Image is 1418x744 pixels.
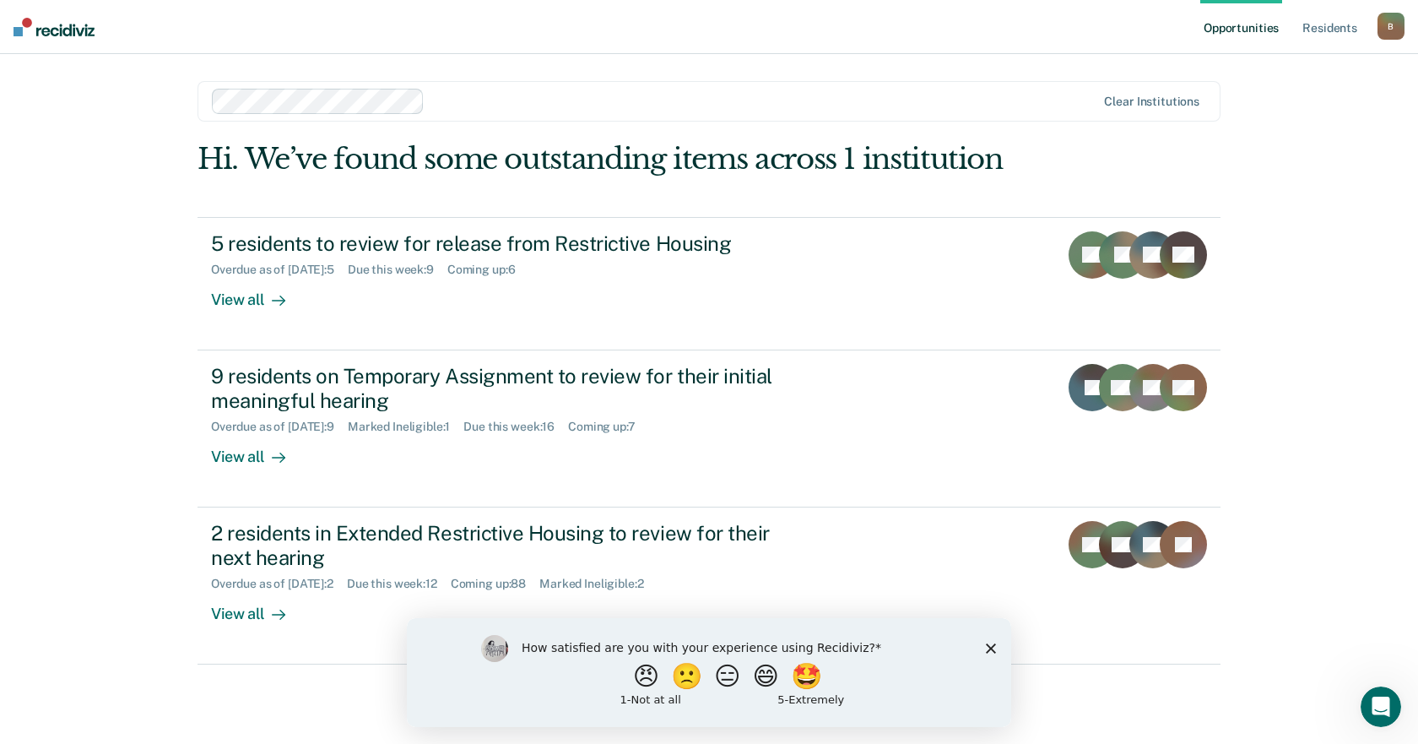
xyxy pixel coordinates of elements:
div: Marked Ineligible : 1 [348,420,463,434]
button: B [1377,13,1404,40]
a: 9 residents on Temporary Assignment to review for their initial meaningful hearingOverdue as of [... [198,350,1220,508]
div: 5 residents to review for release from Restrictive Housing [211,231,804,256]
div: Overdue as of [DATE] : 2 [211,577,347,591]
div: Clear institutions [1104,95,1199,109]
div: View all [211,276,306,309]
img: Recidiviz [14,18,95,36]
div: View all [211,590,306,623]
div: 2 residents in Extended Restrictive Housing to review for their next hearing [211,521,804,570]
div: Coming up : 6 [447,263,529,277]
a: 2 residents in Extended Restrictive Housing to review for their next hearingOverdue as of [DATE]:... [198,508,1220,665]
div: Due this week : 12 [347,577,451,591]
div: Marked Ineligible : 2 [539,577,657,591]
div: Overdue as of [DATE] : 9 [211,420,348,434]
div: 9 residents on Temporary Assignment to review for their initial meaningful hearing [211,364,804,413]
iframe: Intercom live chat [1361,687,1401,727]
iframe: Survey by Kim from Recidiviz [407,618,1011,727]
div: View all [211,433,306,466]
div: Overdue as of [DATE] : 5 [211,263,348,277]
div: Hi. We’ve found some outstanding items across 1 institution [198,142,1016,176]
div: Coming up : 88 [451,577,539,591]
a: 5 residents to review for release from Restrictive HousingOverdue as of [DATE]:5Due this week:9Co... [198,217,1220,350]
div: Due this week : 16 [463,420,568,434]
div: Due this week : 9 [348,263,447,277]
div: Coming up : 7 [568,420,649,434]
